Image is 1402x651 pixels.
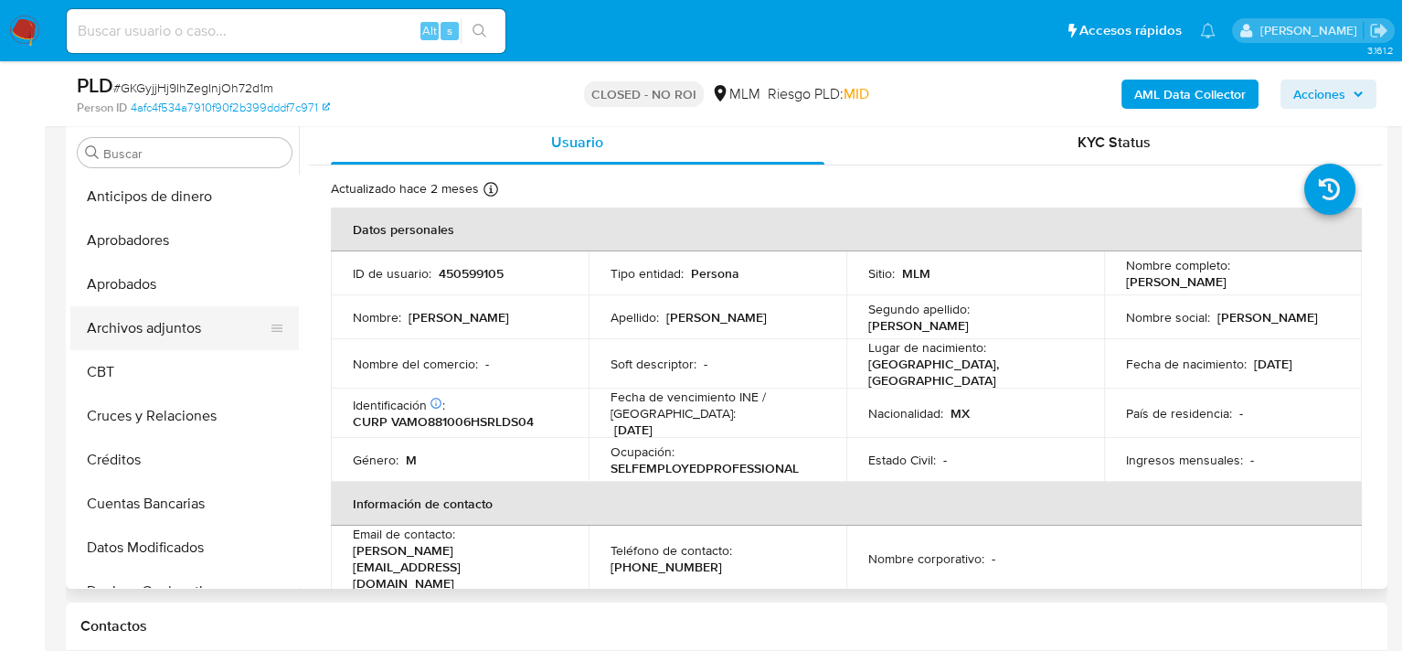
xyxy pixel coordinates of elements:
[711,84,760,104] div: MLM
[691,265,739,282] p: Persona
[551,132,603,153] span: Usuario
[70,306,284,350] button: Archivos adjuntos
[461,18,498,44] button: search-icon
[485,356,489,372] p: -
[611,559,722,575] p: [PHONE_NUMBER]
[113,79,273,97] span: # GKGyjjHj9IhZegInjOh72d1m
[868,265,895,282] p: Sitio :
[1369,21,1388,40] a: Salir
[439,265,504,282] p: 450599105
[85,145,100,160] button: Buscar
[1239,405,1243,422] p: -
[868,452,936,468] p: Estado Civil :
[1126,257,1230,273] p: Nombre completo :
[868,356,1075,389] p: [GEOGRAPHIC_DATA], [GEOGRAPHIC_DATA]
[844,83,869,104] span: MID
[70,526,299,570] button: Datos Modificados
[353,413,534,430] p: CURP VAMO881006HSRLDS04
[80,617,1373,635] h1: Contactos
[353,309,401,325] p: Nombre :
[1293,80,1345,109] span: Acciones
[1126,309,1210,325] p: Nombre social :
[611,356,696,372] p: Soft descriptor :
[331,482,1362,526] th: Información de contacto
[1254,356,1292,372] p: [DATE]
[951,405,970,422] p: MX
[1126,273,1227,290] p: [PERSON_NAME]
[353,526,455,542] p: Email de contacto :
[992,550,995,567] p: -
[868,317,969,334] p: [PERSON_NAME]
[103,145,284,162] input: Buscar
[331,180,479,197] p: Actualizado hace 2 meses
[70,570,299,614] button: Devices Geolocation
[70,350,299,394] button: CBT
[614,422,653,438] p: [DATE]
[353,452,398,468] p: Género :
[611,460,799,476] p: SELFEMPLOYEDPROFESSIONAL
[666,309,767,325] p: [PERSON_NAME]
[353,542,559,592] p: [PERSON_NAME][EMAIL_ADDRESS][DOMAIN_NAME]
[943,452,947,468] p: -
[611,542,732,559] p: Teléfono de contacto :
[353,356,478,372] p: Nombre del comercio :
[70,394,299,438] button: Cruces y Relaciones
[584,81,704,107] p: CLOSED - NO ROI
[1200,23,1216,38] a: Notificaciones
[1259,22,1363,39] p: diego.ortizcastro@mercadolibre.com.mx
[868,405,943,422] p: Nacionalidad :
[70,262,299,306] button: Aprobados
[1126,405,1232,422] p: País de residencia :
[422,22,437,39] span: Alt
[868,301,970,317] p: Segundo apellido :
[353,265,431,282] p: ID de usuario :
[406,452,417,468] p: M
[77,100,127,116] b: Person ID
[868,339,986,356] p: Lugar de nacimiento :
[70,219,299,262] button: Aprobadores
[409,309,509,325] p: [PERSON_NAME]
[1217,309,1318,325] p: [PERSON_NAME]
[70,175,299,219] button: Anticipos de dinero
[1126,452,1243,468] p: Ingresos mensuales :
[1121,80,1259,109] button: AML Data Collector
[611,265,684,282] p: Tipo entidad :
[768,84,869,104] span: Riesgo PLD:
[70,438,299,482] button: Créditos
[902,265,930,282] p: MLM
[611,443,674,460] p: Ocupación :
[353,397,445,413] p: Identificación :
[704,356,707,372] p: -
[331,208,1362,251] th: Datos personales
[611,389,824,422] p: Fecha de vencimiento INE / [GEOGRAPHIC_DATA] :
[1079,21,1182,40] span: Accesos rápidos
[1250,452,1254,468] p: -
[67,19,505,43] input: Buscar usuario o caso...
[1126,356,1247,372] p: Fecha de nacimiento :
[1134,80,1246,109] b: AML Data Collector
[868,550,984,567] p: Nombre corporativo :
[131,100,330,116] a: 4afc4f534a7910f90f2b399dddf7c971
[447,22,452,39] span: s
[1078,132,1151,153] span: KYC Status
[1366,43,1393,58] span: 3.161.2
[70,482,299,526] button: Cuentas Bancarias
[1280,80,1376,109] button: Acciones
[611,309,659,325] p: Apellido :
[77,70,113,100] b: PLD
